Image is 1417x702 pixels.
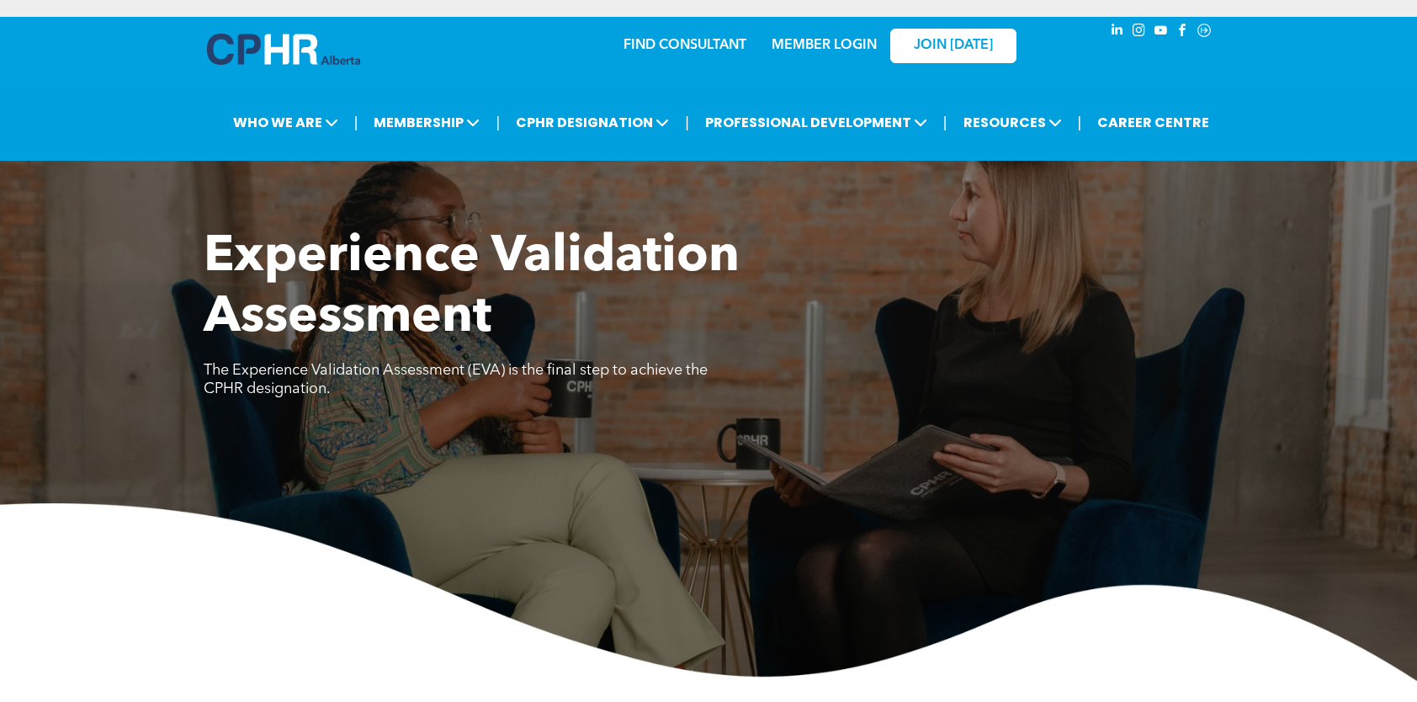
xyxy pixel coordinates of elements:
li: | [943,105,947,140]
span: JOIN [DATE] [914,38,993,54]
span: The Experience Validation Assessment (EVA) is the final step to achieve the CPHR designation. [204,363,708,396]
a: facebook [1173,21,1191,44]
a: Social network [1195,21,1213,44]
li: | [1078,105,1082,140]
img: A blue and white logo for cp alberta [207,34,360,65]
span: CPHR DESIGNATION [511,107,674,138]
a: CAREER CENTRE [1092,107,1214,138]
span: PROFESSIONAL DEVELOPMENT [700,107,932,138]
a: JOIN [DATE] [890,29,1016,63]
a: FIND CONSULTANT [624,39,746,52]
li: | [496,105,500,140]
li: | [354,105,358,140]
span: WHO WE ARE [228,107,343,138]
a: MEMBER LOGIN [772,39,877,52]
a: youtube [1151,21,1170,44]
li: | [685,105,689,140]
span: RESOURCES [958,107,1067,138]
a: instagram [1129,21,1148,44]
span: MEMBERSHIP [369,107,485,138]
span: Experience Validation Assessment [204,232,740,343]
a: linkedin [1107,21,1126,44]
